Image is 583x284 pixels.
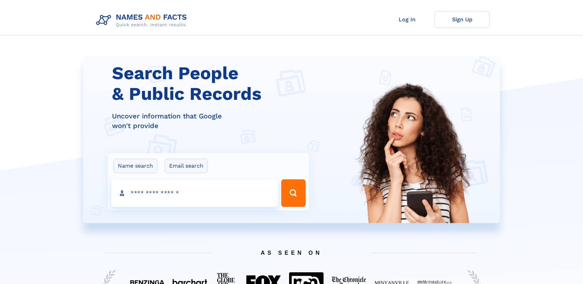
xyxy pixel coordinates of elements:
div: Uncover information that Google won't provide [112,111,313,130]
label: Email search [165,159,208,173]
a: Log In [379,11,434,28]
a: Sign Up [434,11,490,28]
h1: Search People & Public Records [112,63,313,104]
label: Name search [113,159,157,173]
img: Search People and Public records [350,81,478,257]
button: Search Button [281,179,305,207]
img: Logo Names and Facts [93,11,193,30]
span: AS SEEN ON [95,241,488,264]
input: search input [111,179,278,207]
